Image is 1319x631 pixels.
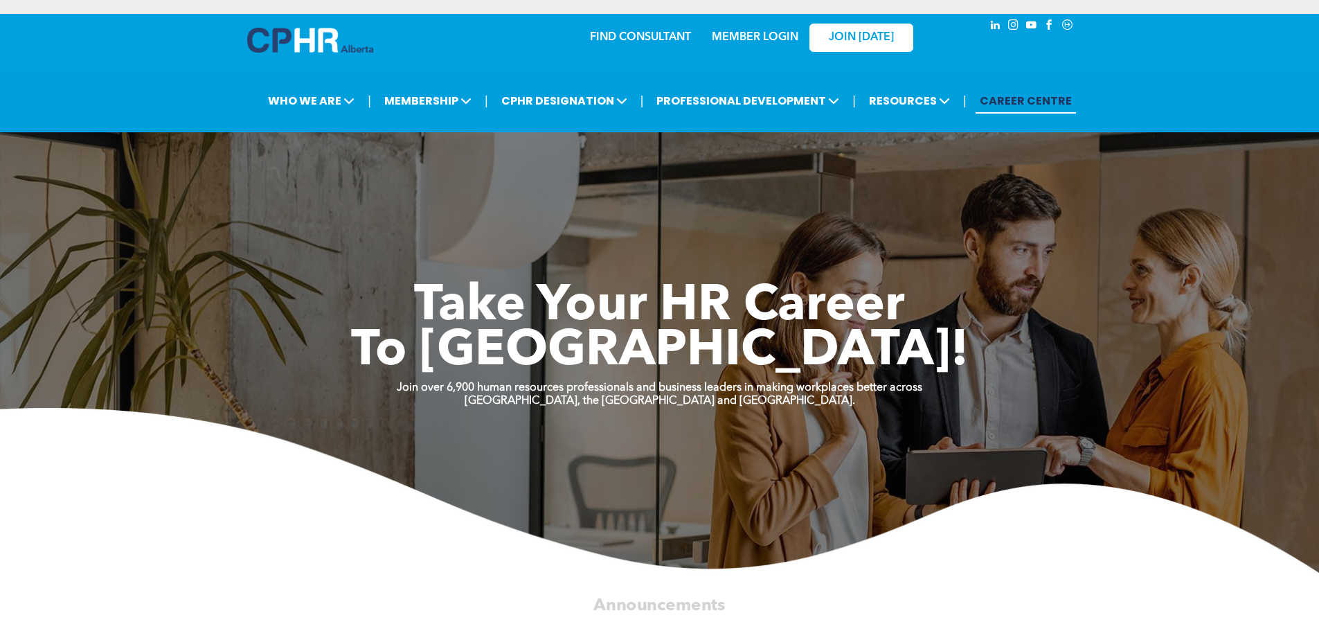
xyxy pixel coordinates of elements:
span: JOIN [DATE] [829,31,894,44]
a: Social network [1060,17,1075,36]
span: Take Your HR Career [414,282,905,332]
span: PROFESSIONAL DEVELOPMENT [652,88,843,114]
li: | [368,87,371,115]
strong: [GEOGRAPHIC_DATA], the [GEOGRAPHIC_DATA] and [GEOGRAPHIC_DATA]. [465,396,855,407]
li: | [640,87,644,115]
span: MEMBERSHIP [380,88,476,114]
a: facebook [1042,17,1057,36]
a: linkedin [988,17,1003,36]
span: RESOURCES [865,88,954,114]
li: | [852,87,856,115]
a: youtube [1024,17,1039,36]
span: To [GEOGRAPHIC_DATA]! [351,327,969,377]
a: JOIN [DATE] [809,24,913,52]
span: Announcements [593,597,725,614]
strong: Join over 6,900 human resources professionals and business leaders in making workplaces better ac... [397,382,922,393]
li: | [485,87,488,115]
span: WHO WE ARE [264,88,359,114]
span: CPHR DESIGNATION [497,88,631,114]
li: | [963,87,967,115]
img: A blue and white logo for cp alberta [247,28,373,53]
a: MEMBER LOGIN [712,32,798,43]
a: FIND CONSULTANT [590,32,691,43]
a: CAREER CENTRE [976,88,1076,114]
a: instagram [1006,17,1021,36]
